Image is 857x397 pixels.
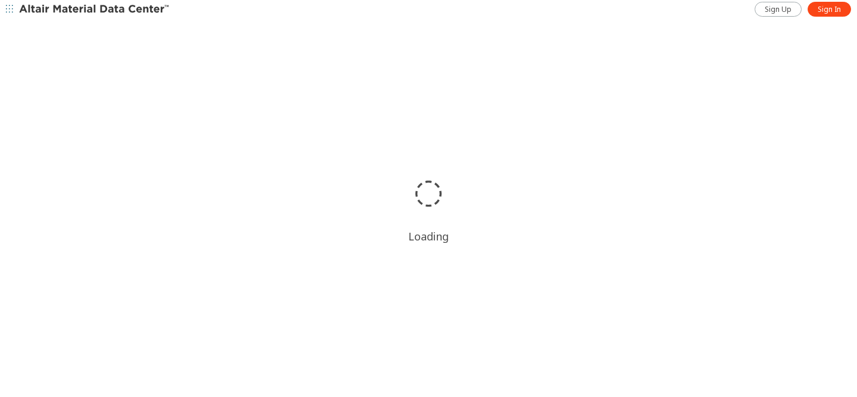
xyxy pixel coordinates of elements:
[765,5,792,14] span: Sign Up
[808,2,851,17] a: Sign In
[408,229,449,243] div: Loading
[19,4,171,15] img: Altair Material Data Center
[818,5,841,14] span: Sign In
[755,2,802,17] a: Sign Up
